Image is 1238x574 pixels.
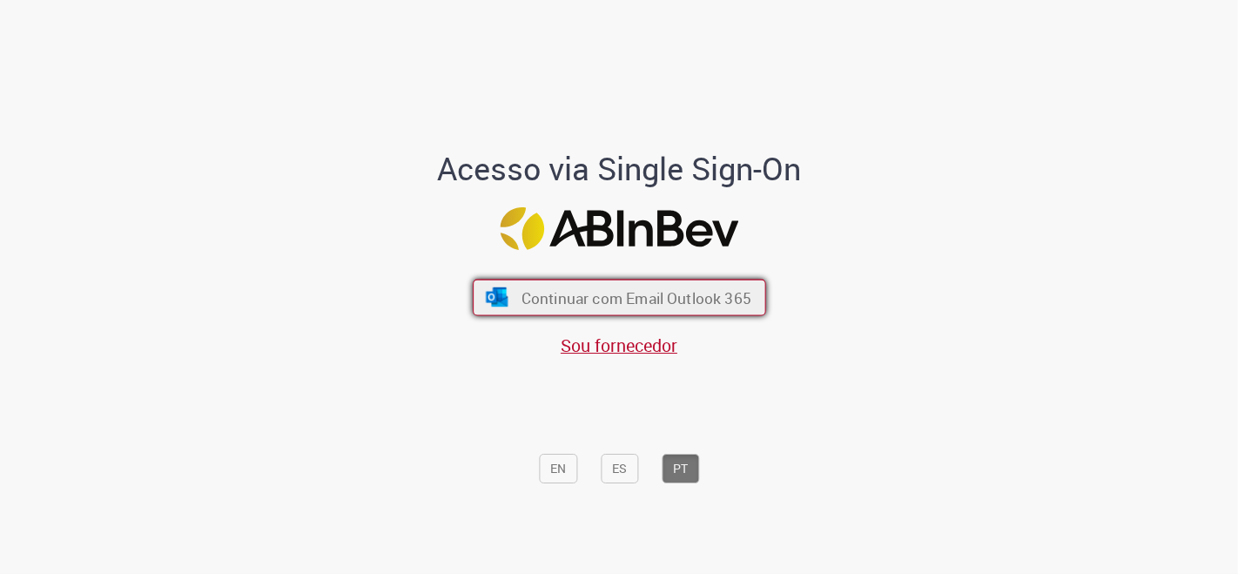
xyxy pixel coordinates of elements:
[484,287,509,307] img: ícone Azure/Microsoft 360
[473,280,766,316] button: ícone Azure/Microsoft 360 Continuar com Email Outlook 365
[500,207,738,250] img: Logo ABInBev
[561,334,677,357] a: Sou fornecedor
[601,454,638,483] button: ES
[378,152,861,186] h1: Acesso via Single Sign-On
[521,287,750,307] span: Continuar com Email Outlook 365
[539,454,577,483] button: EN
[662,454,699,483] button: PT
